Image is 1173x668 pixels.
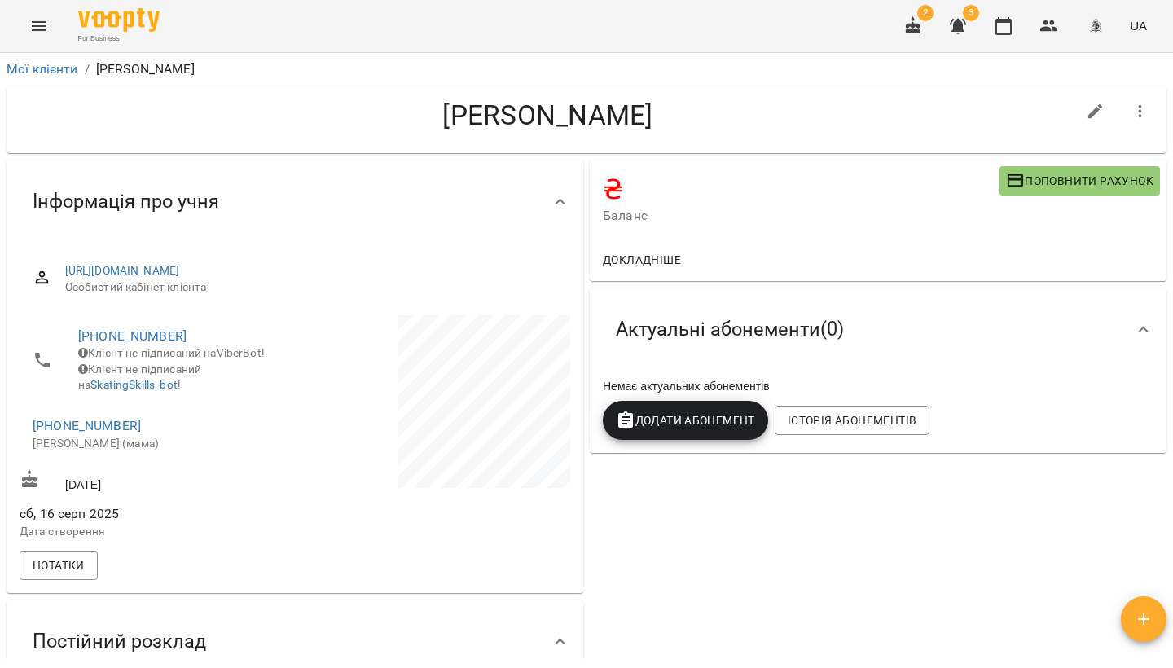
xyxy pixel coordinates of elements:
[20,99,1076,132] h4: [PERSON_NAME]
[78,346,265,359] span: Клієнт не підписаний на ViberBot!
[616,411,755,430] span: Додати Абонемент
[78,363,201,392] span: Клієнт не підписаний на !
[78,33,160,44] span: For Business
[20,524,292,540] p: Дата створення
[596,245,688,275] button: Докладніше
[616,317,844,342] span: Актуальні абонементи ( 0 )
[1130,17,1147,34] span: UA
[78,328,187,344] a: [PHONE_NUMBER]
[7,160,583,244] div: Інформація про учня
[917,5,934,21] span: 2
[65,264,180,277] a: [URL][DOMAIN_NAME]
[78,8,160,32] img: Voopty Logo
[775,406,929,435] button: Історія абонементів
[1006,171,1153,191] span: Поповнити рахунок
[963,5,979,21] span: 3
[20,551,98,580] button: Нотатки
[7,59,1166,79] nav: breadcrumb
[603,173,999,206] h4: ₴
[1123,11,1153,41] button: UA
[20,7,59,46] button: Menu
[20,504,292,524] span: сб, 16 серп 2025
[7,61,78,77] a: Мої клієнти
[600,375,1157,398] div: Немає актуальних абонементів
[33,418,141,433] a: [PHONE_NUMBER]
[96,59,195,79] p: [PERSON_NAME]
[603,206,999,226] span: Баланс
[85,59,90,79] li: /
[33,629,206,654] span: Постійний розклад
[999,166,1160,196] button: Поповнити рахунок
[603,250,681,270] span: Докладніше
[33,556,85,575] span: Нотатки
[603,401,768,440] button: Додати Абонемент
[1084,15,1107,37] img: 8c829e5ebed639b137191ac75f1a07db.png
[65,279,557,296] span: Особистий кабінет клієнта
[90,378,178,391] a: SkatingSkills_bot
[33,436,279,452] p: [PERSON_NAME] (мама)
[33,189,219,214] span: Інформація про учня
[788,411,916,430] span: Історія абонементів
[16,466,295,496] div: [DATE]
[590,288,1166,371] div: Актуальні абонементи(0)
